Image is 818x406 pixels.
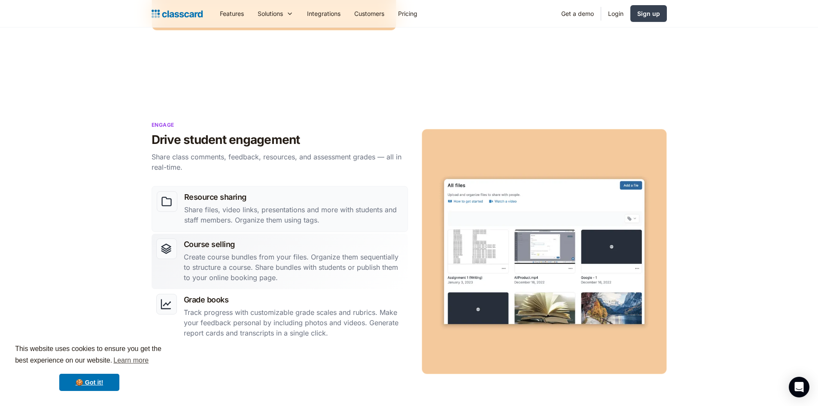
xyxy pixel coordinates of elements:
[300,4,347,23] a: Integrations
[184,205,403,225] p: Share files, video links, presentations and more with students and staff members. Organize them u...
[184,307,403,338] p: Track progress with customizable grade scales and rubrics. Make your feedback personal by includi...
[184,252,403,283] p: Create course bundles from your files. Organize them sequentially to structure a course. Share bu...
[422,129,667,374] img: All files organized screenshot
[59,374,119,391] a: dismiss cookie message
[251,4,300,23] div: Solutions
[258,9,283,18] div: Solutions
[630,5,667,22] a: Sign up
[789,377,809,397] div: Open Intercom Messenger
[7,336,172,399] div: cookieconsent
[15,344,164,367] span: This website uses cookies to ensure you get the best experience on our website.
[152,121,405,129] p: Engage
[391,4,424,23] a: Pricing
[152,132,405,147] h2: Drive student engagement
[184,191,403,203] h3: Resource sharing
[347,4,391,23] a: Customers
[152,8,203,20] a: home
[184,294,403,305] h3: Grade books
[637,9,660,18] div: Sign up
[184,238,403,250] h3: Course selling
[554,4,601,23] a: Get a demo
[601,4,630,23] a: Login
[213,4,251,23] a: Features
[112,354,150,367] a: learn more about cookies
